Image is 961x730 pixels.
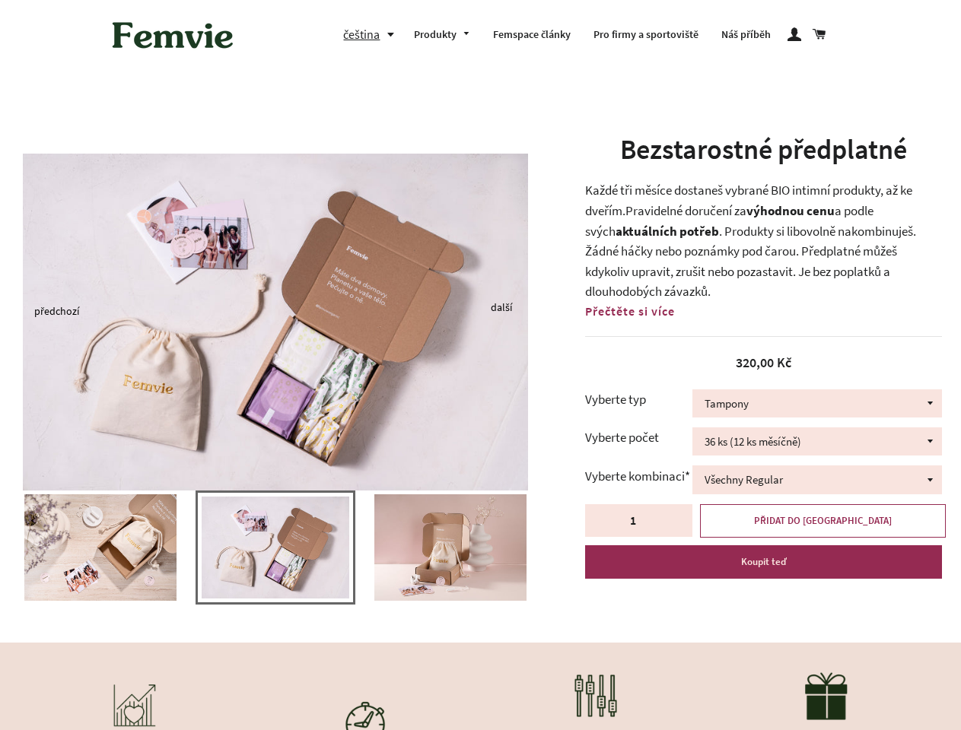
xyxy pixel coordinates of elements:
[585,545,942,579] button: Koupit teď
[374,494,527,601] img: TER07022_nahled_8cbbf038-df9d-495c-8a81-dc3926471646_400x.jpg
[585,466,692,487] label: Vyberte kombinaci*
[104,11,241,59] img: Femvie
[585,202,873,240] span: a podle svých
[585,427,692,448] label: Vyberte počet
[616,223,719,240] b: aktuálních potřeb
[585,303,675,319] span: Přečtěte si více
[700,504,946,538] button: PŘIDAT DO [GEOGRAPHIC_DATA]
[736,354,791,371] span: 320,00 Kč
[585,180,942,301] p: Každé tři měsíce dostaneš vybrané BIO intimní produkty, až ke dveřím. Produkty si libovolně nakom...
[582,15,710,55] a: Pro firmy a sportoviště
[24,494,177,601] img: TER07046_nahled_e819ef39-4be1-4e26-87ba-be875aeae645_400x.jpg
[202,497,349,598] img: TER06153_nahled_55e4d994-aa26-4205-95cb-2843203b3a89_400x.jpg
[34,311,42,315] button: Previous
[754,514,892,527] span: PŘIDAT DO [GEOGRAPHIC_DATA]
[585,389,692,410] label: Vyberte typ
[482,15,582,55] a: Femspace články
[710,15,782,55] a: Náš příběh
[23,154,528,490] img: TER06153_nahled_55e4d994-aa26-4205-95cb-2843203b3a89_800x.jpg
[625,202,746,219] span: Pravidelné doručení za
[403,15,482,55] a: Produkty
[746,202,835,219] b: výhodnou cenu
[719,223,722,240] span: .
[491,307,498,311] button: Next
[343,24,403,45] button: čeština
[585,131,942,169] h1: Bezstarostné předplatné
